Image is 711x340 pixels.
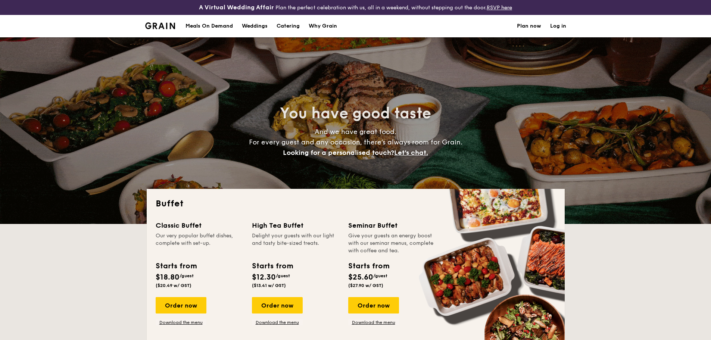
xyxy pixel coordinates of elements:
a: Download the menu [156,319,206,325]
span: /guest [276,273,290,278]
a: Catering [272,15,304,37]
div: Give your guests an energy boost with our seminar menus, complete with coffee and tea. [348,232,436,255]
div: Seminar Buffet [348,220,436,231]
span: And we have great food. For every guest and any occasion, there’s always room for Grain. [249,128,462,157]
span: ($13.41 w/ GST) [252,283,286,288]
div: Starts from [252,261,293,272]
div: Meals On Demand [185,15,233,37]
a: Weddings [237,15,272,37]
span: $12.30 [252,273,276,282]
a: Download the menu [348,319,399,325]
h1: Catering [277,15,300,37]
a: Logotype [145,22,175,29]
span: Let's chat. [394,149,428,157]
span: ($20.49 w/ GST) [156,283,191,288]
div: Starts from [156,261,196,272]
span: $25.60 [348,273,373,282]
a: Download the menu [252,319,303,325]
div: Our very popular buffet dishes, complete with set-up. [156,232,243,255]
div: Delight your guests with our light and tasty bite-sized treats. [252,232,339,255]
div: Why Grain [309,15,337,37]
span: You have good taste [280,105,431,122]
span: $18.80 [156,273,180,282]
div: Order now [156,297,206,314]
div: High Tea Buffet [252,220,339,231]
span: Looking for a personalised touch? [283,149,394,157]
div: Plan the perfect celebration with us, all in a weekend, without stepping out the door. [141,3,571,12]
span: /guest [180,273,194,278]
img: Grain [145,22,175,29]
a: Why Grain [304,15,342,37]
span: ($27.90 w/ GST) [348,283,383,288]
a: Plan now [517,15,541,37]
h2: Buffet [156,198,556,210]
div: Weddings [242,15,268,37]
div: Starts from [348,261,389,272]
div: Order now [348,297,399,314]
div: Order now [252,297,303,314]
a: Log in [550,15,566,37]
div: Classic Buffet [156,220,243,231]
a: Meals On Demand [181,15,237,37]
span: /guest [373,273,387,278]
h4: A Virtual Wedding Affair [199,3,274,12]
a: RSVP here [487,4,512,11]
